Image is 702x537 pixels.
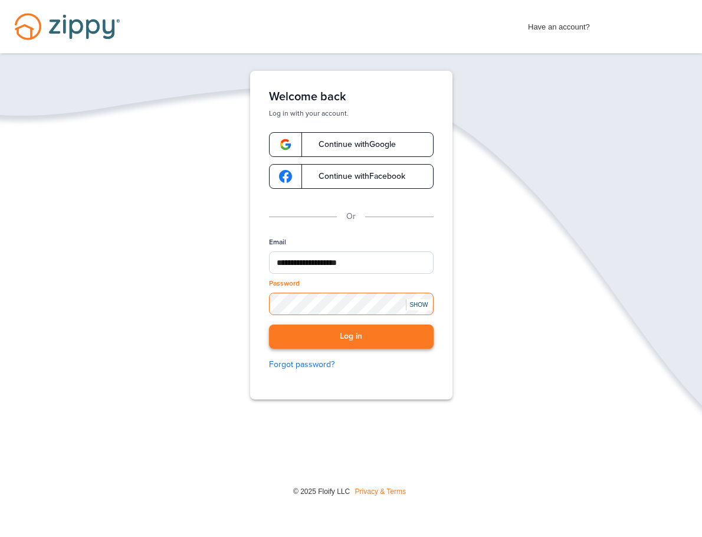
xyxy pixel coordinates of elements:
[528,15,590,34] span: Have an account?
[279,138,292,151] img: google-logo
[346,210,356,223] p: Or
[269,237,286,247] label: Email
[293,487,350,496] span: © 2025 Floify LLC
[269,293,434,315] input: Password
[279,170,292,183] img: google-logo
[269,325,434,349] button: Log in
[307,140,396,149] span: Continue with Google
[269,358,434,371] a: Forgot password?
[269,279,300,289] label: Password
[406,299,432,310] div: SHOW
[269,109,434,118] p: Log in with your account.
[269,90,434,104] h1: Welcome back
[269,164,434,189] a: google-logoContinue withFacebook
[307,172,405,181] span: Continue with Facebook
[355,487,406,496] a: Privacy & Terms
[269,251,434,274] input: Email
[269,132,434,157] a: google-logoContinue withGoogle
